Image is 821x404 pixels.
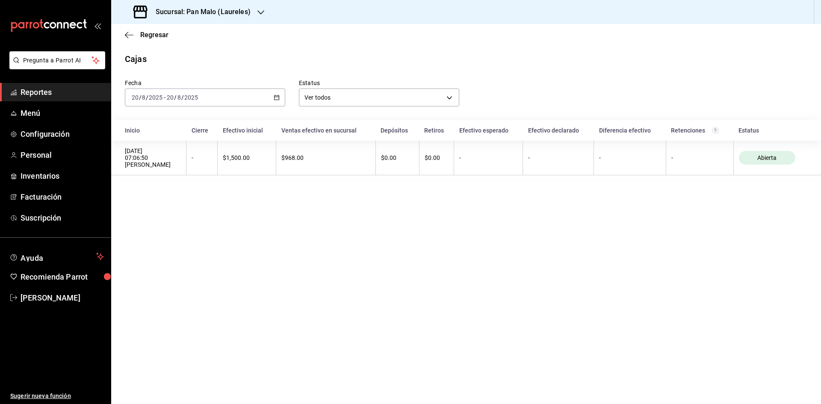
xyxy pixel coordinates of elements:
[21,292,104,304] span: [PERSON_NAME]
[146,94,148,101] span: /
[94,22,101,29] button: open_drawer_menu
[6,62,105,71] a: Pregunta a Parrot AI
[712,127,719,134] svg: Total de retenciones de propinas registradas
[125,80,285,86] label: Fecha
[9,51,105,69] button: Pregunta a Parrot AI
[381,127,414,134] div: Depósitos
[166,94,174,101] input: --
[425,154,449,161] div: $0.00
[459,154,517,161] div: -
[528,127,589,134] div: Efectivo declarado
[21,107,104,119] span: Menú
[21,271,104,283] span: Recomienda Parrot
[424,127,449,134] div: Retiros
[139,94,142,101] span: /
[140,31,168,39] span: Regresar
[528,154,588,161] div: -
[184,94,198,101] input: ----
[148,94,163,101] input: ----
[21,251,93,262] span: Ayuda
[125,127,181,134] div: Inicio
[10,392,104,401] span: Sugerir nueva función
[181,94,184,101] span: /
[599,154,660,161] div: -
[149,7,251,17] h3: Sucursal: Pan Malo (Laureles)
[299,88,459,106] div: Ver todos
[223,154,271,161] div: $1,500.00
[21,149,104,161] span: Personal
[177,94,181,101] input: --
[381,154,414,161] div: $0.00
[23,56,92,65] span: Pregunta a Parrot AI
[754,154,780,161] span: Abierta
[281,154,370,161] div: $968.00
[125,53,147,65] div: Cajas
[599,127,661,134] div: Diferencia efectivo
[299,80,459,86] label: Estatus
[671,154,728,161] div: -
[164,94,165,101] span: -
[192,127,213,134] div: Cierre
[21,128,104,140] span: Configuración
[192,154,212,161] div: -
[281,127,370,134] div: Ventas efectivo en sucursal
[738,127,807,134] div: Estatus
[174,94,177,101] span: /
[21,191,104,203] span: Facturación
[459,127,518,134] div: Efectivo esperado
[125,147,181,168] div: [DATE] 07:06:50 [PERSON_NAME]
[21,170,104,182] span: Inventarios
[131,94,139,101] input: --
[671,127,728,134] div: Retenciones
[142,94,146,101] input: --
[21,86,104,98] span: Reportes
[21,212,104,224] span: Suscripción
[223,127,271,134] div: Efectivo inicial
[125,31,168,39] button: Regresar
